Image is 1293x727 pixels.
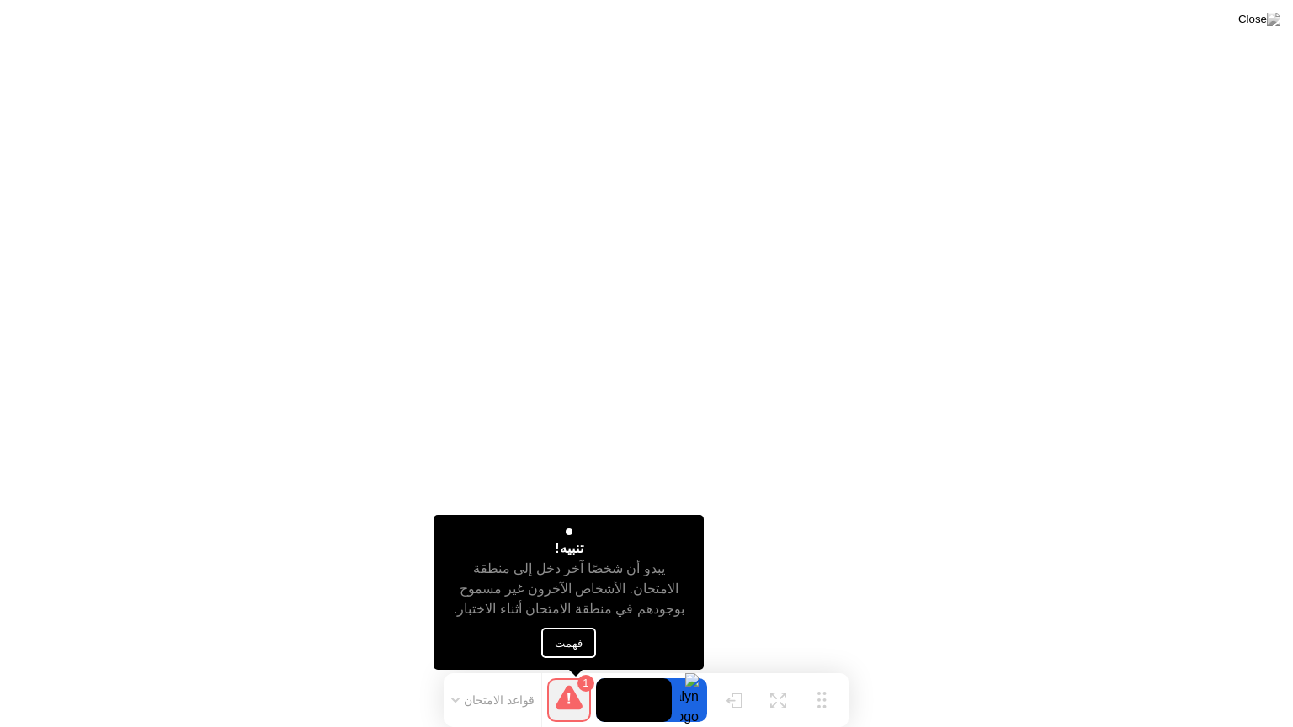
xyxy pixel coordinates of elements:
button: فهمت [542,628,597,658]
div: يبدو أن شخصًا آخر دخل إلى منطقة الامتحان. الأشخاص الآخرون غير مسموح بوجودهم في منطقة الامتحان أثن... [450,559,689,619]
div: تنبيه! [555,539,583,559]
img: Close [1238,13,1280,26]
button: قواعد الامتحان [446,693,540,708]
div: 1 [577,675,594,692]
